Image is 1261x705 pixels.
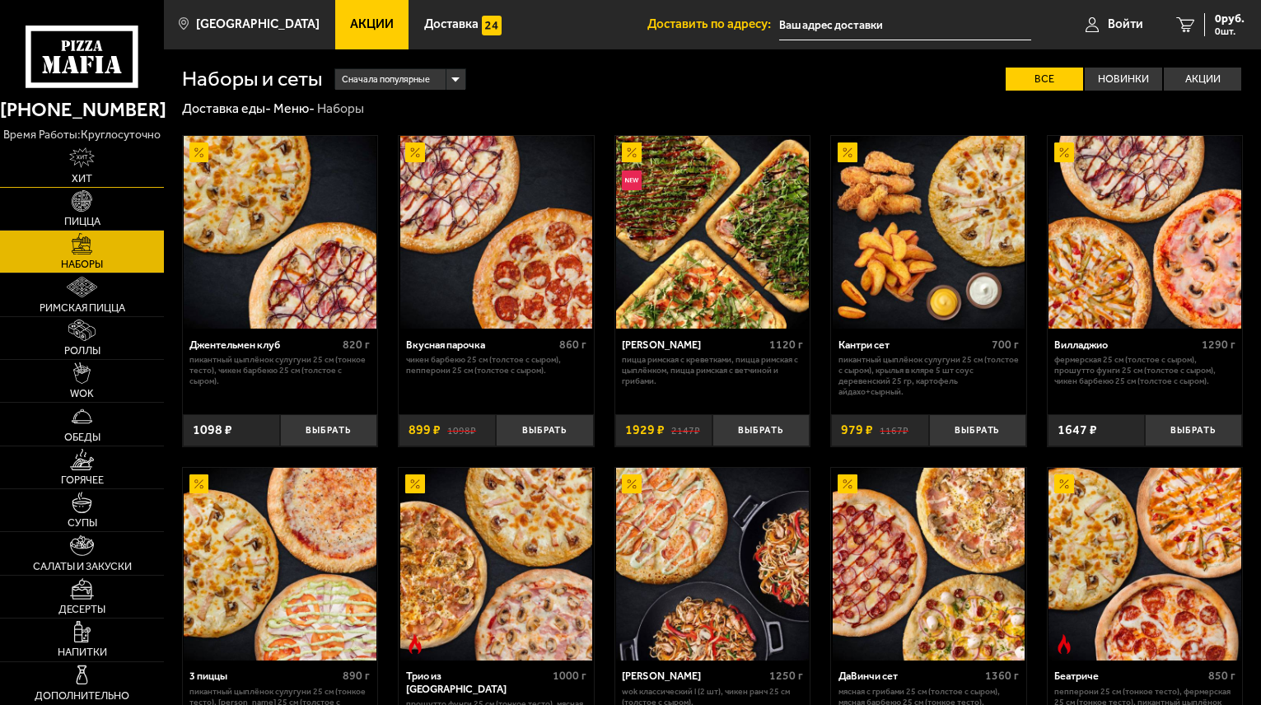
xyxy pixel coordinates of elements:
[58,647,107,658] span: Напитки
[343,338,370,352] span: 820 г
[184,468,376,661] img: 3 пиццы
[769,338,803,352] span: 1120 г
[1208,669,1235,683] span: 850 г
[409,423,441,437] span: 899 ₽
[61,259,103,270] span: Наборы
[1215,13,1245,25] span: 0 руб.
[647,18,779,30] span: Доставить по адресу:
[317,100,364,118] div: Наборы
[68,518,97,529] span: Супы
[400,468,593,661] img: Трио из Рио
[831,136,1026,329] a: АкционныйКантри сет
[183,136,378,329] a: АкционныйДжентельмен клуб
[559,338,586,352] span: 860 г
[280,414,377,446] button: Выбрать
[841,423,873,437] span: 979 ₽
[1145,414,1242,446] button: Выбрать
[616,468,809,661] img: Вилла Капри
[1054,474,1074,494] img: Акционный
[1054,338,1197,351] div: Вилладжио
[343,669,370,683] span: 890 г
[189,670,339,682] div: 3 пиццы
[833,136,1025,329] img: Кантри сет
[350,18,394,30] span: Акции
[64,217,100,227] span: Пицца
[72,174,92,184] span: Хит
[183,468,378,661] a: Акционный3 пиццы
[1006,68,1083,91] label: Все
[622,338,764,351] div: [PERSON_NAME]
[64,346,100,357] span: Роллы
[1202,338,1235,352] span: 1290 г
[496,414,593,446] button: Выбрать
[1054,142,1074,162] img: Акционный
[64,432,100,443] span: Обеды
[992,338,1019,352] span: 700 г
[625,423,665,437] span: 1929 ₽
[880,423,908,437] s: 1167 ₽
[769,669,803,683] span: 1250 г
[189,142,209,162] img: Акционный
[831,468,1026,661] a: АкционныйДаВинчи сет
[838,355,1019,397] p: Пикантный цыплёнок сулугуни 25 см (толстое с сыром), крылья в кляре 5 шт соус деревенский 25 гр, ...
[1058,423,1097,437] span: 1647 ₽
[615,468,810,661] a: АкционныйВилла Капри
[838,142,857,162] img: Акционный
[406,670,549,695] div: Трио из [GEOGRAPHIC_DATA]
[622,670,764,682] div: [PERSON_NAME]
[985,669,1019,683] span: 1360 г
[196,18,320,30] span: [GEOGRAPHIC_DATA]
[193,423,232,437] span: 1098 ₽
[616,136,809,329] img: Мама Миа
[61,475,104,486] span: Горячее
[671,423,700,437] s: 2147 ₽
[189,474,209,494] img: Акционный
[189,355,370,386] p: Пикантный цыплёнок сулугуни 25 см (тонкое тесто), Чикен Барбекю 25 см (толстое с сыром).
[447,423,476,437] s: 1098 ₽
[405,474,425,494] img: Акционный
[189,338,339,351] div: Джентельмен клуб
[1054,670,1203,682] div: Беатриче
[399,136,594,329] a: АкционныйВкусная парочка
[622,170,642,190] img: Новинка
[1054,355,1235,386] p: Фермерская 25 см (толстое с сыром), Прошутто Фунги 25 см (толстое с сыром), Чикен Барбекю 25 см (...
[615,136,810,329] a: АкционныйНовинкаМама Миа
[182,68,322,90] h1: Наборы и сеты
[35,691,129,702] span: Дополнительно
[1164,68,1241,91] label: Акции
[40,303,125,314] span: Римская пицца
[406,355,586,376] p: Чикен Барбекю 25 см (толстое с сыром), Пепперони 25 см (толстое с сыром).
[1048,136,1243,329] a: АкционныйВилладжио
[838,474,857,494] img: Акционный
[553,669,586,683] span: 1000 г
[405,634,425,654] img: Острое блюдо
[712,414,810,446] button: Выбрать
[342,68,430,92] span: Сначала популярные
[622,474,642,494] img: Акционный
[1048,468,1243,661] a: АкционныйОстрое блюдоБеатриче
[1048,136,1241,329] img: Вилладжио
[400,136,593,329] img: Вкусная парочка
[779,10,1031,40] input: Ваш адрес доставки
[1054,634,1074,654] img: Острое блюдо
[424,18,479,30] span: Доставка
[70,389,94,399] span: WOK
[182,100,271,116] a: Доставка еды-
[399,468,594,661] a: АкционныйОстрое блюдоТрио из Рио
[622,142,642,162] img: Акционный
[838,670,981,682] div: ДаВинчи сет
[406,338,555,351] div: Вкусная парочка
[838,338,988,351] div: Кантри сет
[833,468,1025,661] img: ДаВинчи сет
[33,562,132,572] span: Салаты и закуски
[405,142,425,162] img: Акционный
[58,605,105,615] span: Десерты
[184,136,376,329] img: Джентельмен клуб
[482,16,502,35] img: 15daf4d41897b9f0e9f617042186c801.svg
[1108,18,1143,30] span: Войти
[1085,68,1162,91] label: Новинки
[1048,468,1241,661] img: Беатриче
[929,414,1026,446] button: Выбрать
[1215,26,1245,36] span: 0 шт.
[622,355,802,386] p: Пицца Римская с креветками, Пицца Римская с цыплёнком, Пицца Римская с ветчиной и грибами.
